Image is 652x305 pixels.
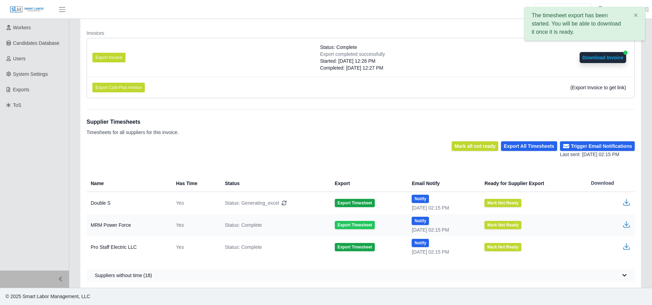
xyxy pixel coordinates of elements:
[92,53,126,62] button: Export Invoice
[87,129,179,136] p: Timesheets for all suppliers for this invoice.
[87,118,179,126] h1: Supplier Timesheets
[87,269,635,282] button: Suppliers without time (18)
[570,85,626,90] span: (Export Invoice to get link)
[501,141,557,151] button: Export All Timesheets
[320,51,385,58] div: Export completed successfully
[412,248,473,255] div: [DATE] 02:15 PM
[412,195,429,203] button: Notify
[87,30,635,37] dt: Invoices
[225,222,262,228] span: Status: Complete
[329,175,407,192] th: Export
[484,199,521,207] button: Mark Not Ready
[534,3,592,16] input: Search
[219,175,329,192] th: Status
[406,175,479,192] th: Email Notify
[225,200,279,206] span: Status: Generating_excel
[585,175,635,192] th: Download
[87,192,171,214] td: Double S
[479,175,585,192] th: Ready for Supplier Export
[13,87,29,92] span: Exports
[412,226,473,233] div: [DATE] 02:15 PM
[412,204,473,211] div: [DATE] 02:15 PM
[335,221,375,229] button: Export Timesheet
[335,199,375,207] button: Export Timesheet
[484,243,521,251] button: Mark Not Ready
[171,214,220,236] td: Yes
[634,11,638,19] span: ×
[13,102,21,108] span: ToS
[412,217,429,225] button: Notify
[580,55,626,60] a: Download Invoice
[412,239,429,247] button: Notify
[320,64,385,71] div: Completed: [DATE] 12:27 PM
[92,83,145,92] button: Export Cost-Plus Invoice
[320,58,385,64] div: Started: [DATE] 12:26 PM
[171,175,220,192] th: Has Time
[524,7,645,41] div: The timesheet export has been started. You will be able to download it once it is ready.
[580,52,626,63] button: Download Invoice
[87,175,171,192] th: Name
[13,25,31,30] span: Workers
[225,244,262,251] span: Status: Complete
[609,6,649,13] a: [PERSON_NAME]
[13,40,60,46] span: Candidates Database
[87,236,171,258] td: Pro Staff Electric LLC
[95,272,152,279] span: Suppliers without time (18)
[484,221,521,229] button: Mark Not Ready
[335,243,375,251] button: Export Timesheet
[560,141,635,151] button: Trigger Email Notifications
[13,56,26,61] span: Users
[6,294,90,299] span: © 2025 Smart Labor Management, LLC
[171,192,220,214] td: Yes
[320,44,357,51] span: Status: Complete
[10,6,44,13] img: SLM Logo
[87,214,171,236] td: MRM Power Force
[171,236,220,258] td: Yes
[560,151,635,158] div: Last sent: [DATE] 02:15 PM
[13,71,48,77] span: System Settings
[452,141,498,151] button: Mark all not ready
